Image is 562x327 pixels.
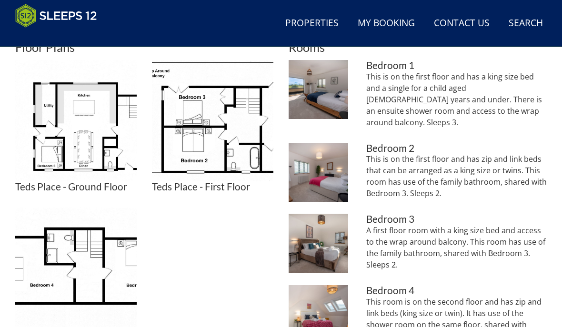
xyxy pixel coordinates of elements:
h3: Teds Place - First Floor [152,181,273,192]
img: Bedroom 3 [289,214,348,273]
h2: Floor Plans [15,40,273,54]
h3: Bedroom 1 [366,60,547,71]
img: Teds Place - First Floor [152,60,273,181]
h3: Teds Place - Ground Floor [15,181,137,192]
img: Bedroom 1 [289,60,348,119]
a: My Booking [354,13,419,34]
h3: Bedroom 4 [366,285,547,296]
h2: Rooms [289,40,547,54]
h3: Bedroom 2 [366,143,547,154]
img: Teds Place - Ground Floor [15,60,137,181]
p: This is on the first floor and has zip and link beds that can be arranged as a king size or twins... [366,153,547,199]
a: Properties [281,13,342,34]
h3: Bedroom 3 [366,214,547,225]
p: A first floor room with a king size bed and access to the wrap around balcony. This room has use ... [366,225,547,270]
a: Contact Us [430,13,493,34]
p: This is on the first floor and has a king size bed and a single for a child aged [DEMOGRAPHIC_DAT... [366,71,547,128]
img: Sleeps 12 [15,4,97,28]
img: Bedroom 2 [289,143,348,202]
iframe: Customer reviews powered by Trustpilot [10,33,110,41]
a: Search [505,13,547,34]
